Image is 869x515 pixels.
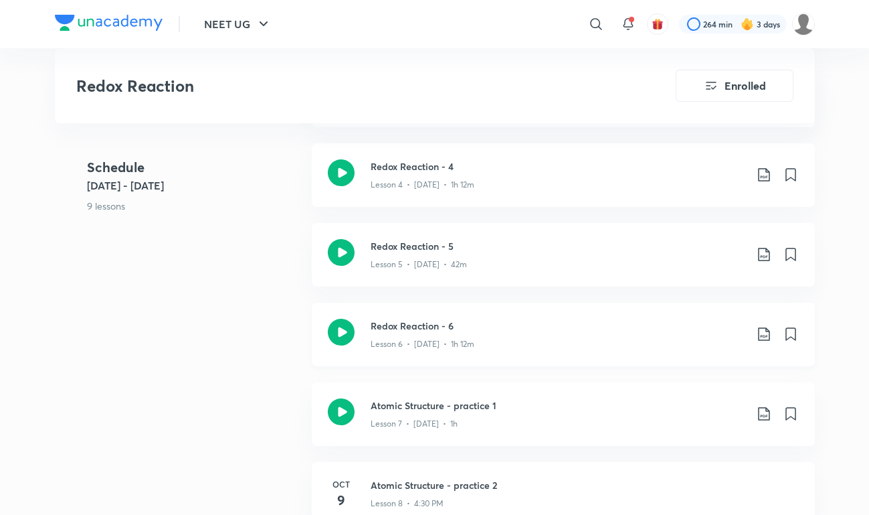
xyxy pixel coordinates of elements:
p: Lesson 8 • 4:30 PM [371,498,444,510]
a: Redox Reaction - 6Lesson 6 • [DATE] • 1h 12m [312,303,815,382]
a: Redox Reaction - 4Lesson 4 • [DATE] • 1h 12m [312,143,815,223]
p: Lesson 7 • [DATE] • 1h [371,418,458,430]
img: Disha C [792,13,815,35]
a: Redox Reaction - 5Lesson 5 • [DATE] • 42m [312,223,815,303]
h6: Oct [328,478,355,490]
h3: Atomic Structure - practice 2 [371,478,799,492]
h3: Redox Reaction - 4 [371,159,745,173]
img: Company Logo [55,15,163,31]
h3: Redox Reaction - 5 [371,239,745,253]
a: Company Logo [55,15,163,34]
a: Atomic Structure - practice 1Lesson 7 • [DATE] • 1h [312,382,815,462]
h3: Redox Reaction [76,76,600,96]
h5: [DATE] - [DATE] [87,177,301,194]
p: Lesson 4 • [DATE] • 1h 12m [371,179,474,191]
h4: 9 [328,490,355,510]
p: Lesson 5 • [DATE] • 42m [371,259,467,271]
button: Enrolled [676,70,793,102]
img: avatar [652,18,664,30]
img: streak [741,17,754,31]
h4: Schedule [87,157,301,177]
button: avatar [647,13,668,35]
h3: Atomic Structure - practice 1 [371,398,745,413]
p: 9 lessons [87,199,301,213]
h3: Redox Reaction - 6 [371,319,745,333]
p: Lesson 6 • [DATE] • 1h 12m [371,338,474,350]
button: NEET UG [196,11,280,38]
